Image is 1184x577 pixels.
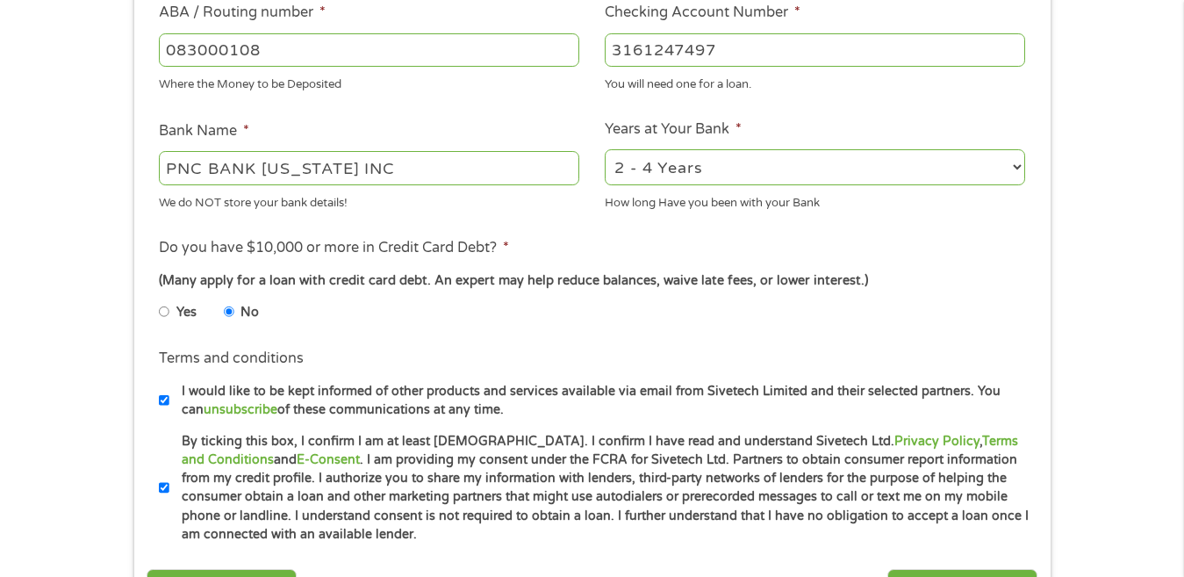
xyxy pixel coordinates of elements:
div: We do NOT store your bank details! [159,188,579,212]
a: unsubscribe [204,402,277,417]
a: Terms and Conditions [182,434,1018,467]
label: Years at Your Bank [605,120,742,139]
div: How long Have you been with your Bank [605,188,1025,212]
label: Checking Account Number [605,4,800,22]
input: 263177916 [159,33,579,67]
label: By ticking this box, I confirm I am at least [DEMOGRAPHIC_DATA]. I confirm I have read and unders... [169,432,1030,545]
div: (Many apply for a loan with credit card debt. An expert may help reduce balances, waive late fees... [159,271,1024,291]
label: No [240,303,259,322]
label: Do you have $10,000 or more in Credit Card Debt? [159,239,509,257]
a: Privacy Policy [894,434,979,449]
label: Bank Name [159,122,249,141]
div: Where the Money to be Deposited [159,70,579,94]
label: Terms and conditions [159,350,304,368]
label: Yes [176,303,197,322]
label: I would like to be kept informed of other products and services available via email from Sivetech... [169,382,1030,420]
input: 345634636 [605,33,1025,67]
a: E-Consent [297,452,360,467]
div: You will need one for a loan. [605,70,1025,94]
label: ABA / Routing number [159,4,326,22]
